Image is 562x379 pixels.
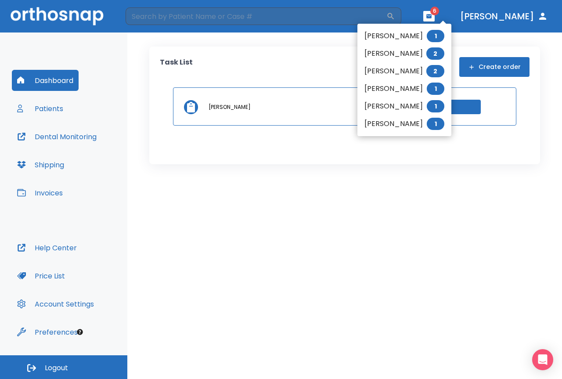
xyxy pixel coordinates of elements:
[427,118,444,130] span: 1
[357,45,451,62] li: [PERSON_NAME]
[357,115,451,133] li: [PERSON_NAME]
[426,65,444,77] span: 2
[427,83,444,95] span: 1
[357,97,451,115] li: [PERSON_NAME]
[426,47,444,60] span: 2
[357,27,451,45] li: [PERSON_NAME]
[357,62,451,80] li: [PERSON_NAME]
[357,80,451,97] li: [PERSON_NAME]
[532,349,553,370] div: Open Intercom Messenger
[427,100,444,112] span: 1
[427,30,444,42] span: 1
